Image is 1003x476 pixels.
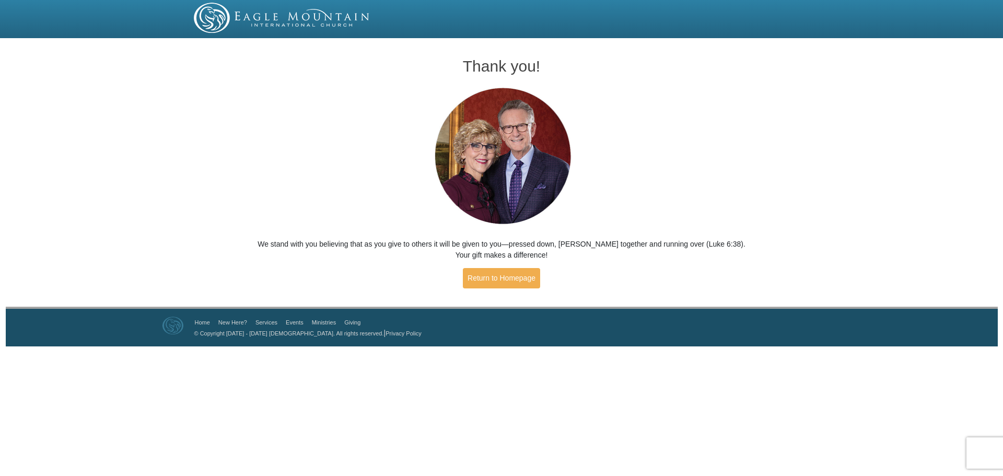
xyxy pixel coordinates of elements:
a: Ministries [312,319,336,326]
img: Pastors George and Terri Pearsons [425,85,579,228]
a: Home [195,319,210,326]
h1: Thank you! [256,57,747,75]
img: Eagle Mountain International Church [162,317,183,334]
a: © Copyright [DATE] - [DATE] [DEMOGRAPHIC_DATA]. All rights reserved. [194,330,384,336]
p: We stand with you believing that as you give to others it will be given to you—pressed down, [PER... [256,239,747,261]
a: Privacy Policy [386,330,421,336]
p: | [191,328,422,339]
img: EMIC [194,3,370,33]
a: New Here? [218,319,247,326]
a: Services [255,319,277,326]
a: Giving [344,319,360,326]
a: Events [286,319,304,326]
a: Return to Homepage [463,268,540,288]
